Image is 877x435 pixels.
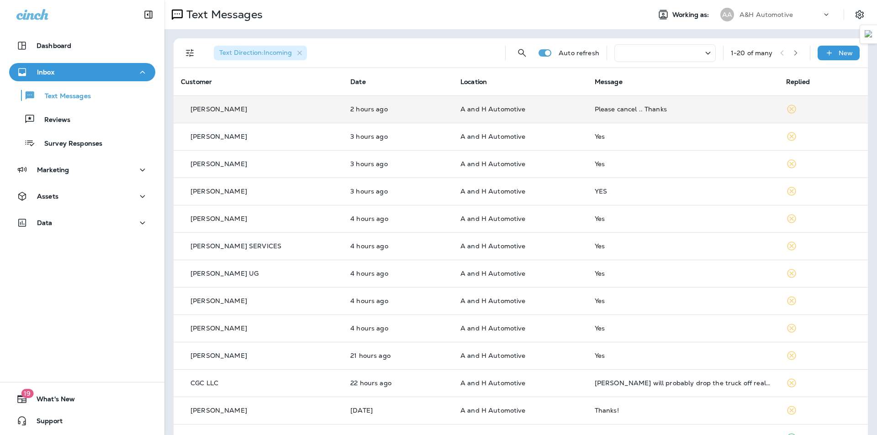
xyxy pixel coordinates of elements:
button: Search Messages [513,44,531,62]
span: A and H Automotive [460,297,526,305]
button: Survey Responses [9,133,155,152]
p: [PERSON_NAME] [190,188,247,195]
p: Aug 18, 2025 05:27 PM [350,352,446,359]
span: A and H Automotive [460,132,526,141]
span: Support [27,417,63,428]
span: A and H Automotive [460,379,526,387]
p: Aug 19, 2025 11:25 AM [350,160,446,168]
span: 19 [21,389,33,398]
p: Reviews [35,116,70,125]
p: Aug 18, 2025 05:00 PM [350,379,446,387]
div: Yes [595,325,771,332]
p: [PERSON_NAME] [190,160,247,168]
p: CGC LLC [190,379,218,387]
p: Aug 19, 2025 11:23 AM [350,188,446,195]
span: A and H Automotive [460,406,526,414]
span: A and H Automotive [460,187,526,195]
div: 1 - 20 of many [731,49,773,57]
button: Reviews [9,110,155,129]
p: Text Messages [183,8,263,21]
p: Aug 18, 2025 11:33 AM [350,407,446,414]
p: Aug 19, 2025 10:16 AM [350,325,446,332]
div: Text Direction:Incoming [214,46,307,60]
div: Yes [595,352,771,359]
p: [PERSON_NAME] [190,133,247,140]
p: Aug 19, 2025 10:18 AM [350,242,446,250]
div: AA [720,8,734,21]
span: Date [350,78,366,86]
p: [PERSON_NAME] [190,407,247,414]
p: Marketing [37,166,69,173]
span: A and H Automotive [460,269,526,278]
span: Message [595,78,623,86]
p: New [839,49,853,57]
p: [PERSON_NAME] UG [190,270,259,277]
img: Detect Auto [865,30,873,38]
span: Working as: [672,11,711,19]
span: Text Direction : Incoming [219,48,292,57]
button: Text Messages [9,86,155,105]
p: [PERSON_NAME] [190,325,247,332]
p: [PERSON_NAME] [190,352,247,359]
div: Yes [595,160,771,168]
p: A&H Automotive [740,11,793,18]
p: Assets [37,193,58,200]
button: Filters [181,44,199,62]
p: Aug 19, 2025 11:41 AM [350,133,446,140]
span: Location [460,78,487,86]
div: Please cancel .. Thanks [595,105,771,113]
button: Inbox [9,63,155,81]
p: Data [37,219,53,226]
button: Collapse Sidebar [136,5,161,24]
button: Marketing [9,161,155,179]
p: Auto refresh [559,49,599,57]
div: Thanks! [595,407,771,414]
span: A and H Automotive [460,215,526,223]
button: Assets [9,187,155,205]
p: Inbox [37,68,54,76]
button: Data [9,214,155,232]
p: Text Messages [36,92,91,101]
p: Aug 19, 2025 12:58 PM [350,105,446,113]
button: Settings [851,6,868,23]
div: Yes [595,215,771,222]
div: Yes [595,133,771,140]
span: A and H Automotive [460,160,526,168]
button: 19What's New [9,390,155,408]
span: What's New [27,395,75,406]
div: James I will probably drop the truck off really early in the morning before y'all get to your sho... [595,379,771,387]
div: Yes [595,297,771,304]
div: YES [595,188,771,195]
span: A and H Automotive [460,242,526,250]
span: Replied [786,78,810,86]
p: [PERSON_NAME] [190,297,247,304]
button: Support [9,412,155,430]
p: Aug 19, 2025 10:17 AM [350,270,446,277]
p: [PERSON_NAME] SERVICES [190,242,281,250]
span: A and H Automotive [460,324,526,332]
div: Yes [595,270,771,277]
button: Dashboard [9,37,155,55]
span: A and H Automotive [460,351,526,360]
p: [PERSON_NAME] [190,105,247,113]
p: Survey Responses [35,140,102,148]
p: Aug 19, 2025 10:16 AM [350,297,446,304]
div: Yes [595,242,771,250]
p: Aug 19, 2025 10:51 AM [350,215,446,222]
p: Dashboard [37,42,71,49]
p: [PERSON_NAME] [190,215,247,222]
span: Customer [181,78,212,86]
span: A and H Automotive [460,105,526,113]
